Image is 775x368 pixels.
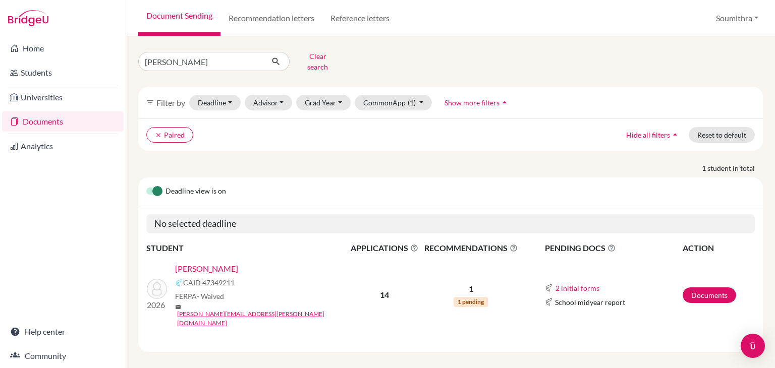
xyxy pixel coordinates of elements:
[545,242,682,254] span: PENDING DOCS
[421,283,520,295] p: 1
[147,299,167,311] p: 2026
[408,98,416,107] span: (1)
[290,48,346,75] button: Clear search
[245,95,293,110] button: Advisor
[189,95,241,110] button: Deadline
[296,95,351,110] button: Grad Year
[175,279,183,287] img: Common App logo
[711,9,763,28] button: Soumithra
[454,297,488,307] span: 1 pending
[500,97,510,107] i: arrow_drop_up
[436,95,518,110] button: Show more filtersarrow_drop_up
[2,136,124,156] a: Analytics
[177,310,355,328] a: [PERSON_NAME][EMAIL_ADDRESS][PERSON_NAME][DOMAIN_NAME]
[421,242,520,254] span: RECOMMENDATIONS
[175,263,238,275] a: [PERSON_NAME]
[707,163,763,173] span: student in total
[670,130,680,140] i: arrow_drop_up
[689,127,755,143] button: Reset to default
[146,98,154,106] i: filter_list
[445,98,500,107] span: Show more filters
[702,163,707,173] strong: 1
[165,186,226,198] span: Deadline view is on
[2,322,124,342] a: Help center
[555,282,600,294] button: 2 initial forms
[146,214,755,233] h5: No selected deadline
[156,98,185,107] span: Filter by
[146,127,193,143] button: clearPaired
[147,279,167,299] img: Mathew, Daksh
[2,87,124,107] a: Universities
[2,38,124,58] a: Home
[155,132,162,139] i: clear
[2,63,124,83] a: Students
[626,131,670,139] span: Hide all filters
[2,346,124,366] a: Community
[2,111,124,132] a: Documents
[146,241,348,255] th: STUDENT
[380,290,389,299] b: 14
[618,127,689,143] button: Hide all filtersarrow_drop_up
[138,52,263,71] input: Find student by name...
[197,292,224,300] span: - Waived
[682,241,755,255] th: ACTION
[183,277,235,288] span: CAID 47349211
[555,297,625,308] span: School midyear report
[545,284,553,292] img: Common App logo
[545,298,553,306] img: Common App logo
[175,304,181,310] span: mail
[175,291,224,301] span: FERPA
[355,95,432,110] button: CommonApp(1)
[349,242,420,254] span: APPLICATIONS
[683,287,736,303] a: Documents
[741,334,765,358] div: Open Intercom Messenger
[8,10,48,26] img: Bridge-U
